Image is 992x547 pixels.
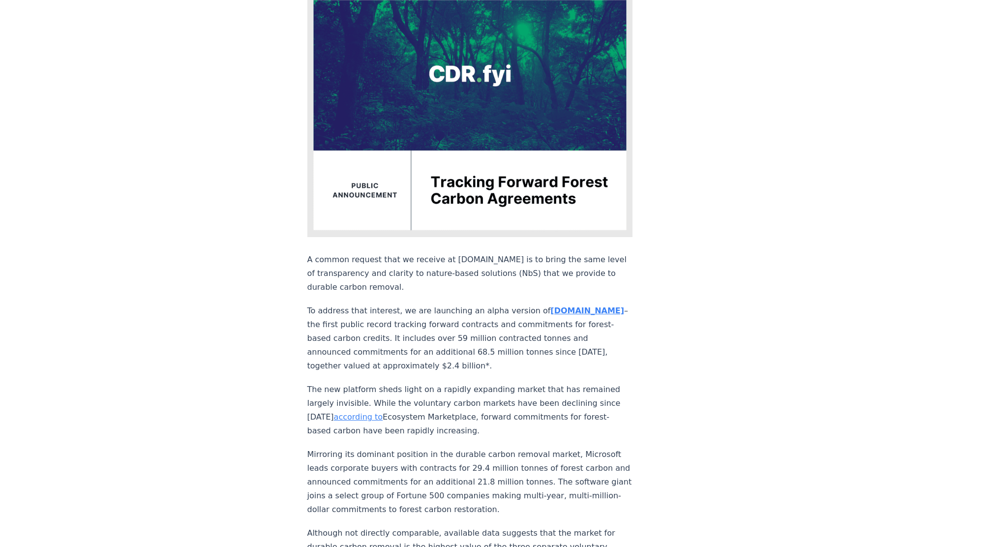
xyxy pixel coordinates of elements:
p: To address that interest, we are launching an alpha version of –the first public record tracking ... [307,304,633,373]
p: Mirroring its dominant position in the durable carbon removal market, Microsoft leads corporate b... [307,448,633,517]
p: A common request that we receive at [DOMAIN_NAME] is to bring the same level of transparency and ... [307,253,633,294]
p: The new platform sheds light on a rapidly expanding market that has remained largely invisible. W... [307,383,633,438]
a: [DOMAIN_NAME] [550,306,624,315]
a: according to [334,412,383,422]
